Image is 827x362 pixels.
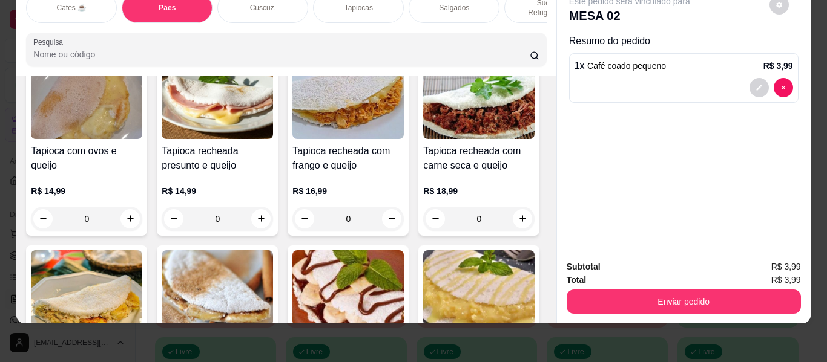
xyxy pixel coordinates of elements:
[292,185,404,197] p: R$ 16,99
[567,275,586,285] strong: Total
[750,78,769,97] button: decrease-product-quantity
[344,3,373,13] p: Tapiocas
[774,78,793,97] button: decrease-product-quantity
[439,3,469,13] p: Salgados
[423,250,535,326] img: product-image
[567,289,801,314] button: Enviar pedido
[56,3,87,13] p: Cafés ☕
[162,63,273,139] img: product-image
[423,63,535,139] img: product-image
[159,3,176,13] p: Pães
[162,144,273,173] h4: Tapioca recheada presunto e queijo
[250,3,276,13] p: Cuscuz.
[382,209,401,228] button: increase-product-quantity
[763,60,793,72] p: R$ 3,99
[569,7,690,24] p: MESA 02
[771,260,801,273] span: R$ 3,99
[162,185,273,197] p: R$ 14,99
[295,209,314,228] button: decrease-product-quantity
[575,59,666,73] p: 1 x
[771,273,801,286] span: R$ 3,99
[292,63,404,139] img: product-image
[33,37,67,47] label: Pesquisa
[33,209,53,228] button: decrease-product-quantity
[423,144,535,173] h4: Tapioca recheada com carne seca e queijo
[31,250,142,326] img: product-image
[251,209,271,228] button: increase-product-quantity
[33,48,530,60] input: Pesquisa
[120,209,140,228] button: increase-product-quantity
[569,34,799,48] p: Resumo do pedido
[292,250,404,326] img: product-image
[31,144,142,173] h4: Tapioca com ovos e queijo
[513,209,532,228] button: increase-product-quantity
[164,209,183,228] button: decrease-product-quantity
[162,250,273,326] img: product-image
[426,209,445,228] button: decrease-product-quantity
[587,61,666,71] span: Café coado pequeno
[567,262,601,271] strong: Subtotal
[292,144,404,173] h4: Tapioca recheada com frango e queijo
[31,63,142,139] img: product-image
[423,185,535,197] p: R$ 18,99
[31,185,142,197] p: R$ 14,99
